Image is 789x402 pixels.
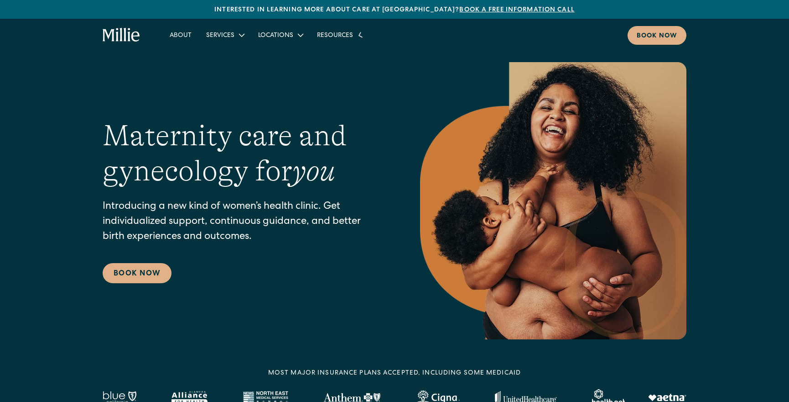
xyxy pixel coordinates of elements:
[317,31,353,41] div: Resources
[628,26,686,45] a: Book now
[103,28,140,42] a: home
[162,27,199,42] a: About
[459,7,574,13] a: Book a free information call
[258,31,293,41] div: Locations
[648,394,686,401] img: Aetna logo
[323,393,380,402] img: Anthem Logo
[199,27,251,42] div: Services
[420,62,686,339] img: Smiling mother with her baby in arms, celebrating body positivity and the nurturing bond of postp...
[268,369,521,378] div: MOST MAJOR INSURANCE PLANS ACCEPTED, INCLUDING some MEDICAID
[637,32,677,41] div: Book now
[251,27,310,42] div: Locations
[103,263,171,283] a: Book Now
[292,154,335,187] em: you
[103,118,384,189] h1: Maternity care and gynecology for
[103,200,384,245] p: Introducing a new kind of women’s health clinic. Get individualized support, continuous guidance,...
[206,31,234,41] div: Services
[310,27,369,42] div: Resources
